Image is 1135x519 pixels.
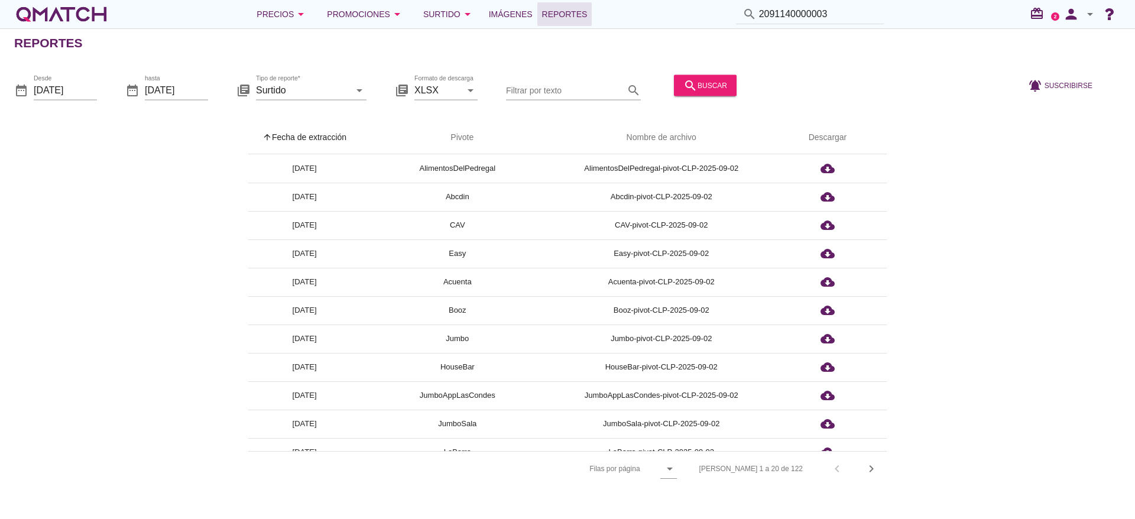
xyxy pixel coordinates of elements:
div: [PERSON_NAME] 1 a 20 de 122 [699,463,803,474]
input: Buscar productos [759,5,877,24]
i: cloud_download [821,190,835,204]
td: Acuenta-pivot-CLP-2025-09-02 [554,268,768,296]
i: notifications_active [1028,78,1045,92]
i: library_books [236,83,251,97]
th: Nombre de archivo: Not sorted. [554,121,768,154]
td: [DATE] [248,211,361,239]
td: [DATE] [248,438,361,466]
td: JumboSala [361,410,554,438]
i: arrow_drop_down [390,7,404,21]
td: Easy-pivot-CLP-2025-09-02 [554,239,768,268]
td: [DATE] [248,410,361,438]
td: JumboAppLasCondes [361,381,554,410]
input: Desde [34,80,97,99]
td: Acuenta [361,268,554,296]
i: cloud_download [821,417,835,431]
td: [DATE] [248,268,361,296]
a: Imágenes [484,2,537,26]
i: cloud_download [821,332,835,346]
div: Precios [257,7,308,21]
button: buscar [674,74,737,96]
i: cloud_download [821,275,835,289]
th: Fecha de extracción: Sorted ascending. Activate to sort descending. [248,121,361,154]
button: Promociones [317,2,414,26]
td: LaBarra [361,438,554,466]
i: cloud_download [821,388,835,403]
a: 2 [1051,12,1059,21]
i: search [627,83,641,97]
i: arrow_drop_down [294,7,308,21]
td: [DATE] [248,353,361,381]
span: Reportes [542,7,588,21]
td: JumboSala-pivot-CLP-2025-09-02 [554,410,768,438]
i: arrow_upward [262,132,272,142]
div: Filas por página [471,452,676,486]
i: cloud_download [821,303,835,317]
button: Precios [247,2,317,26]
text: 2 [1054,14,1057,19]
td: [DATE] [248,381,361,410]
i: cloud_download [821,360,835,374]
i: arrow_drop_down [352,83,367,97]
td: Booz [361,296,554,325]
td: CAV [361,211,554,239]
i: arrow_drop_down [461,7,475,21]
button: Surtido [414,2,484,26]
th: Pivote: Not sorted. Activate to sort ascending. [361,121,554,154]
a: Reportes [537,2,592,26]
h2: Reportes [14,34,83,53]
i: person [1059,6,1083,22]
i: redeem [1030,7,1049,21]
div: Promociones [327,7,404,21]
td: AlimentosDelPedregal [361,154,554,183]
i: search [742,7,757,21]
i: cloud_download [821,218,835,232]
div: Surtido [423,7,475,21]
td: [DATE] [248,183,361,211]
td: LaBarra-pivot-CLP-2025-09-02 [554,438,768,466]
td: [DATE] [248,239,361,268]
i: arrow_drop_down [663,462,677,476]
td: HouseBar-pivot-CLP-2025-09-02 [554,353,768,381]
i: arrow_drop_down [463,83,478,97]
i: library_books [395,83,409,97]
a: white-qmatch-logo [14,2,109,26]
i: search [683,78,698,92]
th: Descargar: Not sorted. [768,121,887,154]
span: Suscribirse [1045,80,1092,90]
td: JumboAppLasCondes-pivot-CLP-2025-09-02 [554,381,768,410]
i: date_range [125,83,140,97]
td: Jumbo-pivot-CLP-2025-09-02 [554,325,768,353]
i: date_range [14,83,28,97]
td: [DATE] [248,325,361,353]
input: hasta [145,80,208,99]
td: Easy [361,239,554,268]
span: Imágenes [489,7,533,21]
i: cloud_download [821,246,835,261]
input: Filtrar por texto [506,80,624,99]
button: Next page [861,458,882,479]
td: Abcdin-pivot-CLP-2025-09-02 [554,183,768,211]
td: HouseBar [361,353,554,381]
input: Tipo de reporte* [256,80,350,99]
td: [DATE] [248,296,361,325]
td: [DATE] [248,154,361,183]
input: Formato de descarga [414,80,461,99]
td: Booz-pivot-CLP-2025-09-02 [554,296,768,325]
td: AlimentosDelPedregal-pivot-CLP-2025-09-02 [554,154,768,183]
td: Jumbo [361,325,554,353]
i: chevron_right [864,462,878,476]
td: Abcdin [361,183,554,211]
i: cloud_download [821,445,835,459]
td: CAV-pivot-CLP-2025-09-02 [554,211,768,239]
i: cloud_download [821,161,835,176]
i: arrow_drop_down [1083,7,1097,21]
button: Suscribirse [1019,74,1102,96]
div: buscar [683,78,727,92]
